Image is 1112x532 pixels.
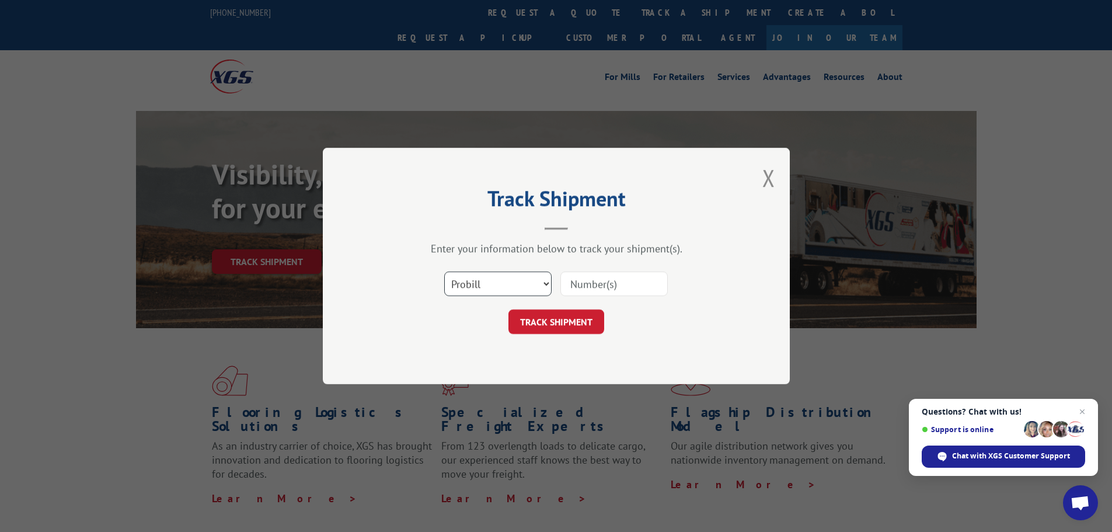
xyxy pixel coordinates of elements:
[1075,405,1089,419] span: Close chat
[508,310,604,334] button: TRACK SHIPMENT
[952,451,1070,461] span: Chat with XGS Customer Support
[560,272,668,296] input: Number(s)
[922,446,1085,468] div: Chat with XGS Customer Support
[762,162,775,193] button: Close modal
[1063,485,1098,520] div: Open chat
[381,242,731,255] div: Enter your information below to track your shipment(s).
[922,425,1020,434] span: Support is online
[922,407,1085,416] span: Questions? Chat with us!
[381,190,731,213] h2: Track Shipment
